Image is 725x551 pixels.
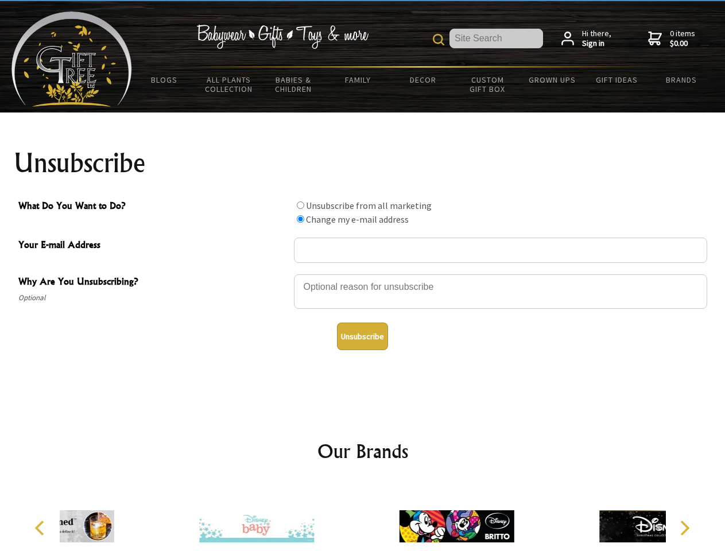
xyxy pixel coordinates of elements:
img: Babyware - Gifts - Toys and more... [11,11,132,107]
span: 0 items [670,28,695,49]
img: Babywear - Gifts - Toys & more [196,25,369,49]
a: Brands [649,68,714,92]
button: Unsubscribe [337,323,388,350]
span: Why Are You Unsubscribing? [18,274,288,291]
a: Custom Gift Box [455,68,520,101]
input: Site Search [449,29,543,48]
a: Hi there,Sign in [561,29,611,49]
span: Optional [18,291,288,305]
a: Gift Ideas [584,68,649,92]
a: Decor [390,68,455,92]
h1: Unsubscribe [14,149,712,177]
button: Previous [29,515,54,541]
strong: $0.00 [670,38,695,49]
button: Next [672,515,697,541]
span: Your E-mail Address [18,238,288,254]
span: Hi there, [582,29,611,49]
label: Change my e-mail address [306,214,409,225]
img: product search [433,34,444,45]
a: BLOGS [132,68,197,92]
strong: Sign in [582,38,611,49]
label: Unsubscribe from all marketing [306,200,432,211]
input: What Do You Want to Do? [297,215,304,223]
input: What Do You Want to Do? [297,201,304,209]
textarea: Why Are You Unsubscribing? [294,274,707,309]
a: All Plants Collection [197,68,262,101]
a: Family [326,68,391,92]
h2: Our Brands [23,437,703,465]
span: What Do You Want to Do? [18,199,288,215]
a: Babies & Children [261,68,326,101]
input: Your E-mail Address [294,238,707,263]
a: 0 items$0.00 [648,29,695,49]
a: Grown Ups [519,68,584,92]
